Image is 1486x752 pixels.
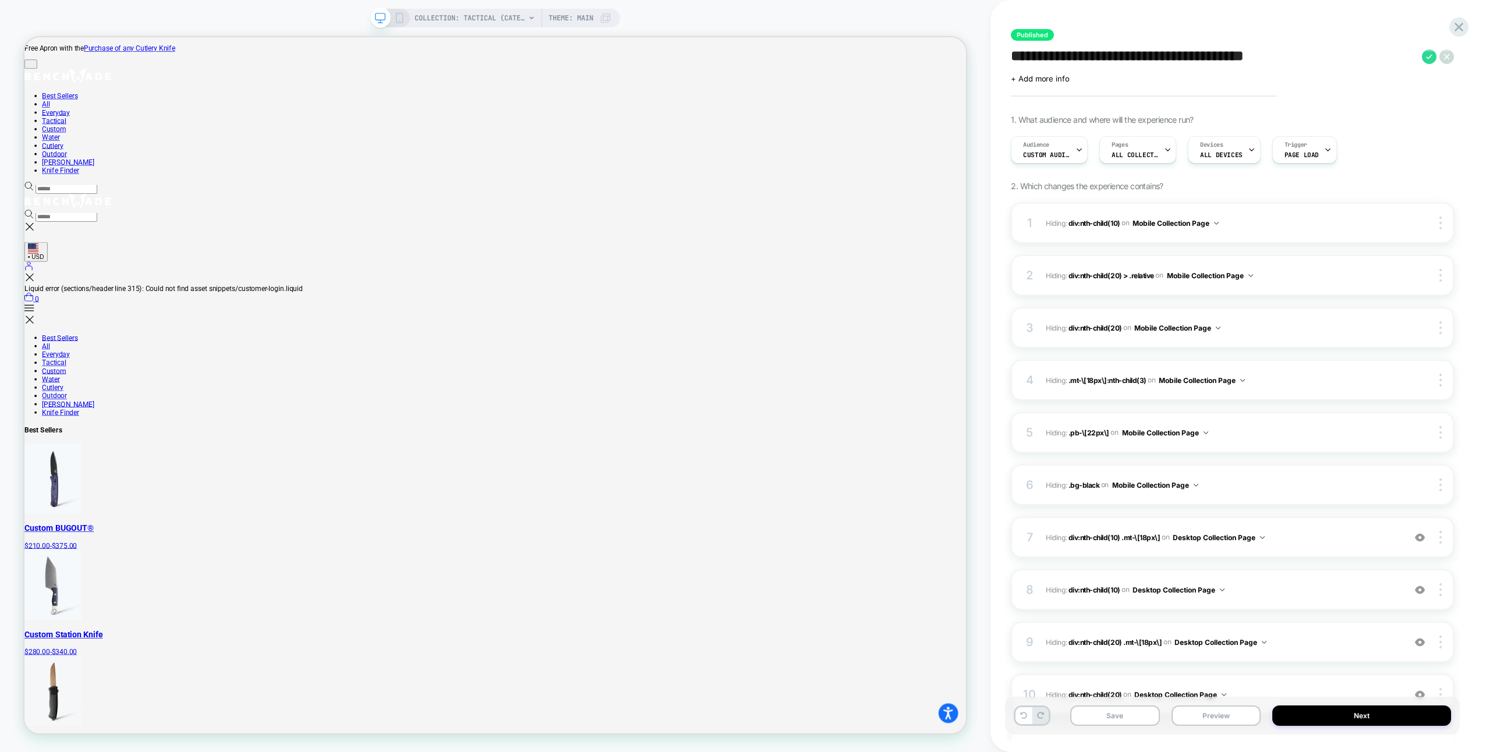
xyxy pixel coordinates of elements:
[23,395,71,406] a: Best Sellers
[1024,370,1035,391] div: 4
[1200,141,1223,149] span: Devices
[1011,74,1069,83] span: + Add more info
[23,428,56,439] a: Tactical
[1134,687,1226,702] button: Desktop Collection Page
[1173,530,1265,545] button: Desktop Collection Page
[1439,583,1442,596] img: close
[79,9,201,20] a: Purchase of any Cutlery Knife
[1023,141,1049,149] span: Audience
[23,84,34,95] a: All
[1439,426,1442,439] img: close
[1439,531,1442,544] img: close
[1200,151,1242,159] span: ALL DEVICES
[1285,141,1307,149] span: Trigger
[1439,321,1442,334] img: close
[1148,374,1155,386] span: on
[1222,693,1226,696] img: down arrow
[23,495,73,506] a: Knife Finder
[415,9,525,27] span: COLLECTION: Tactical (Category)
[1162,531,1169,544] span: on
[5,289,8,297] span: •
[1214,222,1219,225] img: down arrow
[23,406,34,417] a: All
[1024,632,1035,652] div: 9
[1439,636,1442,648] img: close
[1167,268,1253,283] button: Mobile Collection Page
[23,172,73,183] a: Knife Finder
[1134,321,1220,335] button: Mobile Collection Page
[1110,426,1118,439] span: on
[23,484,93,495] a: [PERSON_NAME]
[1068,533,1161,541] span: div:nth-child(10) .mt-\[18px\]
[1415,585,1425,595] img: crossed eye
[1046,478,1399,492] span: Hiding :
[23,73,71,84] a: Best Sellers
[1024,474,1035,495] div: 6
[23,106,56,117] a: Tactical
[1439,478,1442,491] img: close
[1122,425,1208,440] button: Mobile Collection Page
[1123,688,1131,701] span: on
[1415,690,1425,700] img: crossed eye
[1024,579,1035,600] div: 8
[1011,29,1054,41] span: Published
[1024,212,1035,233] div: 1
[1070,705,1159,726] button: Save
[1046,373,1399,388] span: Hiding :
[1046,687,1399,702] span: Hiding :
[1285,151,1319,159] span: Page Load
[1024,684,1035,705] div: 10
[1046,321,1399,335] span: Hiding :
[1112,151,1158,159] span: ALL COLLECTIONS
[1068,218,1120,227] span: div:nth-child(10)
[1439,217,1442,229] img: close
[1133,216,1219,230] button: Mobile Collection Page
[23,451,47,462] a: Water
[1415,637,1425,647] img: crossed eye
[1024,265,1035,286] div: 2
[1024,422,1035,443] div: 5
[1159,373,1245,388] button: Mobile Collection Page
[1046,216,1399,230] span: Hiding :
[1194,484,1198,487] img: down arrow
[23,95,61,106] a: Everyday
[1024,527,1035,548] div: 7
[23,417,61,428] a: Everyday
[1023,151,1070,159] span: Custom Audience
[23,128,47,139] a: Water
[1068,690,1122,698] span: div:nth-child(20)
[1262,641,1266,644] img: down arrow
[14,343,19,354] span: 0
[1046,635,1399,650] span: Hiding :
[1068,428,1109,437] span: .pb-\[22px\]
[1174,635,1266,650] button: Desktop Collection Page
[1112,141,1128,149] span: Pages
[1133,583,1225,597] button: Desktop Collection Page
[1068,323,1122,332] span: div:nth-child(20)
[1163,636,1171,648] span: on
[1112,478,1198,492] button: Mobile Collection Page
[1439,688,1442,701] img: close
[1260,536,1265,539] img: down arrow
[1011,181,1163,191] span: 2. Which changes the experience contains?
[1439,269,1442,282] img: close
[1011,115,1193,125] span: 1. What audience and where will the experience run?
[1046,425,1399,440] span: Hiding :
[1068,480,1100,489] span: .bg-black
[1046,583,1399,597] span: Hiding :
[1046,268,1399,283] span: Hiding :
[23,462,52,473] a: Cutlery
[1068,637,1162,646] span: div:nth-child(20) .mt-\[18px\]
[1415,533,1425,542] img: crossed eye
[23,439,55,451] a: Custom
[1123,321,1131,334] span: on
[1101,478,1109,491] span: on
[23,139,52,150] a: Cutlery
[1121,217,1129,229] span: on
[1439,374,1442,386] img: close
[1155,269,1163,282] span: on
[1068,375,1147,384] span: .mt-\[18px\]:nth-child(3)
[1272,705,1451,726] button: Next
[549,9,593,27] span: Theme: MAIN
[1172,705,1261,726] button: Preview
